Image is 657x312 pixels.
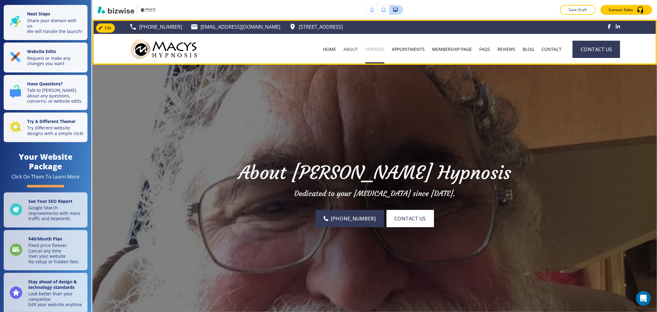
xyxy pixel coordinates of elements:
[27,88,84,104] p: Talk to [PERSON_NAME] about any questions, concerns, or website edits.
[4,75,87,110] button: Have Questions?Talk to [PERSON_NAME] about any questions, concerns, or website edits.
[581,46,612,53] span: Contact Us
[27,48,56,54] strong: Website Edits
[392,46,425,52] p: APPOINTMENTS
[129,36,201,62] img: Macy's Hypnosis
[4,192,87,228] a: See Your SEO ReportGoogle Search improvements with more traffic and keywords
[601,5,652,15] button: Contact Sales
[139,22,182,31] p: [PHONE_NUMBER]
[201,22,280,31] p: [EMAIL_ADDRESS][DOMAIN_NAME]
[387,210,434,227] button: contact us
[28,243,79,264] p: Fixed price forever Cancel any time Own your website No setup or hidden fees
[331,215,376,222] span: [PHONE_NUMBER]
[27,81,63,87] strong: Have Questions?
[609,7,633,13] p: Contact Sales
[497,46,515,52] p: REVIEWS
[129,22,182,31] a: [PHONE_NUMBER]
[28,198,72,204] strong: See Your SEO Report
[140,7,156,13] img: Your Logo
[395,215,426,222] span: contact us
[568,7,588,13] p: Save Draft
[164,189,585,198] p: Dedicated to your [MEDICAL_DATA] since [DATE].
[299,22,343,31] p: [STREET_ADDRESS]
[97,6,134,14] img: Bizwise Logo
[27,55,84,66] p: Request or make any changes you want
[27,118,75,124] strong: Try A Different Theme!
[164,162,585,183] p: About [PERSON_NAME] Hypnosis
[28,291,84,307] p: Look better than your competitor Edit your website anytime
[28,279,77,290] strong: Stay ahead of design & technology standards
[573,41,620,58] button: Contact Us
[27,125,84,136] p: Try different website designs with a simple click!
[560,5,596,15] button: Save Draft
[432,46,472,52] p: MEMBERSHIP PAGE
[541,46,562,52] p: CONTACT
[12,174,80,180] div: Click On Them To Learn More
[343,46,358,52] p: ABOUT
[96,23,115,33] button: Edit
[4,5,87,40] button: Next StepsShare your domain with us.We will handle the launch!
[323,46,336,52] p: HOME
[28,205,84,221] p: Google Search improvements with more traffic and keywords
[479,46,490,52] p: FAQS
[28,236,62,242] strong: $ 40 /Month Plan
[4,230,87,271] a: $40/Month PlanFixed price foreverCancel any timeOwn your websiteNo setup or hidden fees
[4,113,87,142] button: Try A Different Theme!Try different website designs with a simple click!
[316,210,384,227] a: [PHONE_NUMBER]
[4,43,87,72] button: Website EditsRequest or make any changes you want
[636,291,651,306] div: Open Intercom Messenger
[27,11,50,17] strong: Next Steps
[365,46,384,52] p: SERVICES
[27,18,84,34] p: Share your domain with us. We will handle the launch!
[191,22,280,31] a: [EMAIL_ADDRESS][DOMAIN_NAME]
[4,152,87,171] h4: Your Website Package
[523,46,534,52] p: BLOG
[289,22,343,31] a: [STREET_ADDRESS]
